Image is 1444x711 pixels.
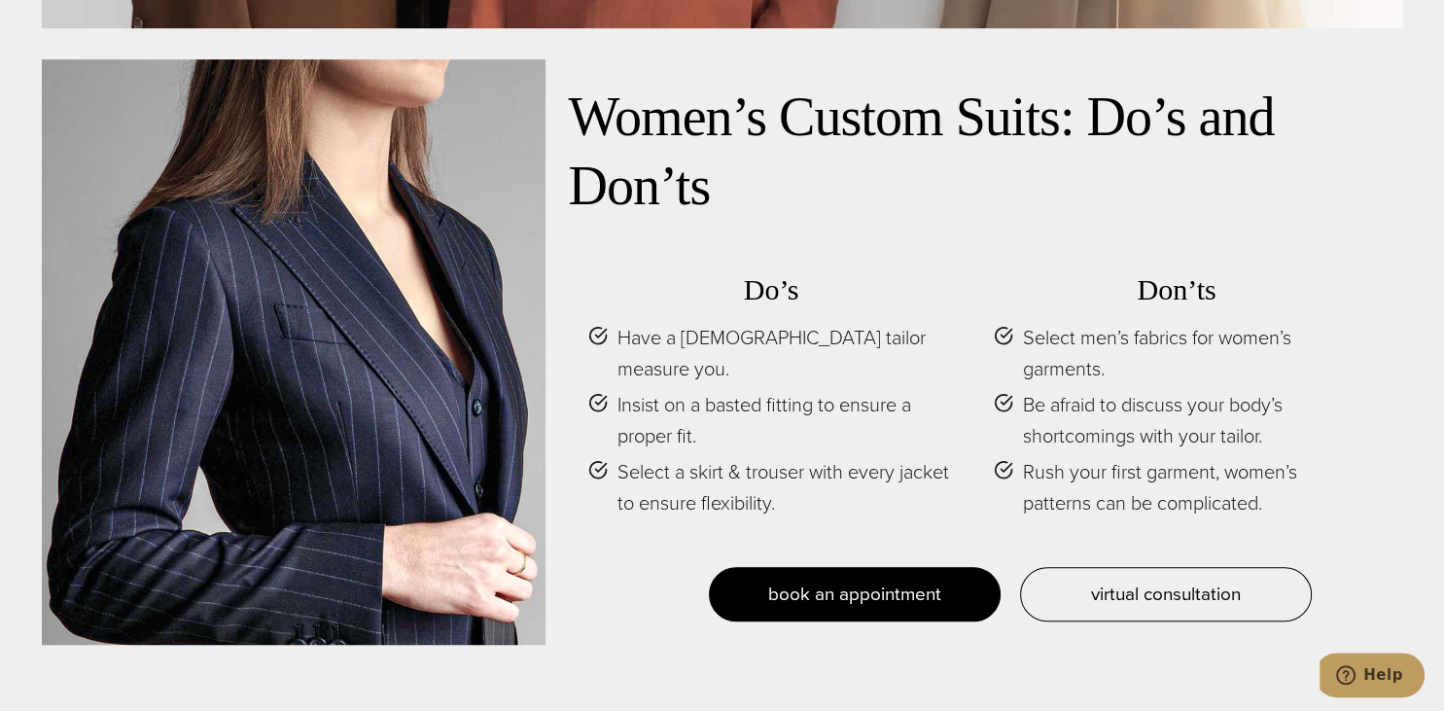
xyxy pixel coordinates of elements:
span: Rush your first garment, women’s patterns can be complicated. [1023,456,1360,518]
span: book an appointment [768,580,941,608]
iframe: Opens a widget where you can chat to one of our agents [1320,653,1425,701]
span: Select men’s fabrics for women’s garments. [1023,322,1360,384]
span: Select a skirt & trouser with every jacket to ensure flexibility. [617,456,955,518]
h3: Don’ts [994,272,1360,307]
a: book an appointment [709,567,1001,622]
span: virtual consultation [1091,580,1241,608]
a: virtual consultation [1020,567,1312,622]
span: Have a [DEMOGRAPHIC_DATA] tailor measure you. [617,322,955,384]
h3: Do’s [588,272,955,307]
span: Insist on a basted fitting to ensure a proper fit. [617,389,955,451]
span: Be afraid to discuss your body’s shortcomings with your tailor. [1023,389,1360,451]
h2: Women’s Custom Suits: Do’s and Don’ts [569,83,1380,221]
